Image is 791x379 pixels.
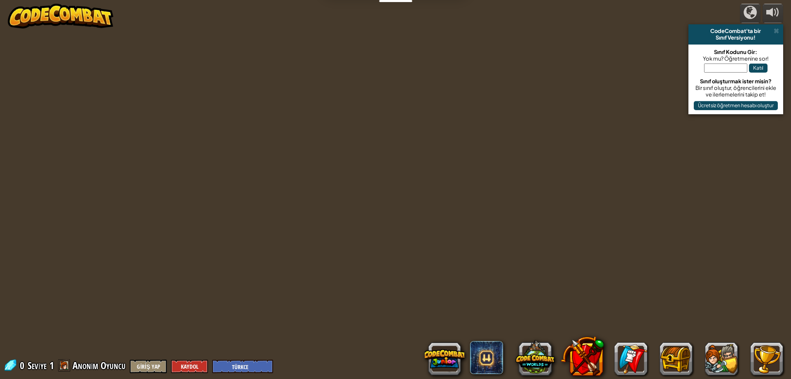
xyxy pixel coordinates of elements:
[693,85,779,98] div: Bir sınıf oluştur, öğrencilerini ekle ve ilerlemelerini takip et!
[49,359,54,372] span: 1
[694,101,778,110] button: Ücretsiz öğretmen hesabı oluştur
[693,78,779,85] div: Sınıf oluşturmak ister misin?
[693,55,779,62] div: Yok mu? Öğretmenine sor!
[692,28,780,34] div: CodeCombat'ta bir
[692,34,780,41] div: Sınıf Versiyonu!
[28,359,47,372] span: Seviye
[20,359,27,372] span: 0
[73,359,126,372] span: Anonim Oyuncu
[763,4,783,23] button: Sesi ayarla
[740,4,761,23] button: Kampanyalar
[171,360,208,373] button: Kaydol
[8,4,113,28] img: CodeCombat - Learn how to code by playing a game
[130,360,167,373] button: Giriş Yap
[693,49,779,55] div: Sınıf Kodunu Gir:
[749,64,768,73] button: Katıl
